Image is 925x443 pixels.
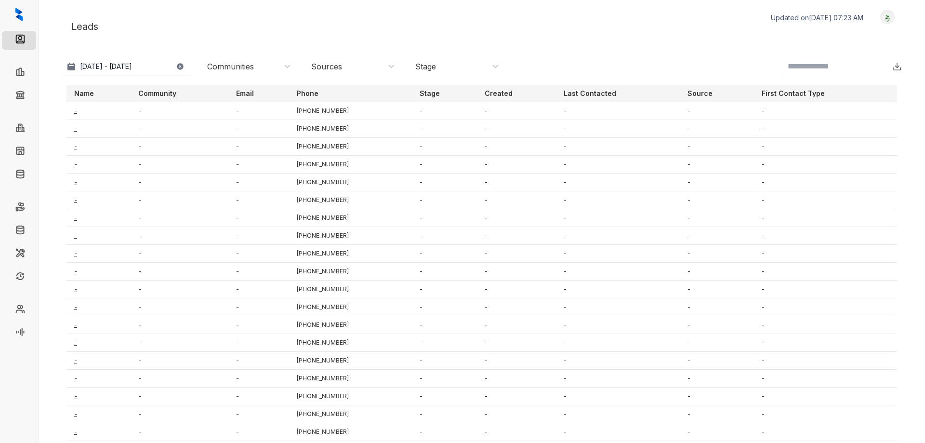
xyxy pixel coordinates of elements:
[412,138,477,156] td: -
[412,281,477,298] td: -
[228,102,289,120] td: -
[754,352,897,370] td: -
[289,352,412,370] td: [PHONE_NUMBER]
[477,120,556,138] td: -
[289,156,412,174] td: [PHONE_NUMBER]
[289,120,412,138] td: [PHONE_NUMBER]
[477,388,556,405] td: -
[228,334,289,352] td: -
[228,227,289,245] td: -
[477,263,556,281] td: -
[477,281,556,298] td: -
[66,102,131,120] td: -
[66,405,131,423] td: -
[66,209,131,227] td: -
[556,352,680,370] td: -
[477,138,556,156] td: -
[754,227,897,245] td: -
[477,191,556,209] td: -
[564,89,616,98] p: Last Contacted
[754,102,897,120] td: -
[680,388,753,405] td: -
[74,89,94,98] p: Name
[2,166,36,185] li: Knowledge
[66,120,131,138] td: -
[228,174,289,191] td: -
[131,423,228,441] td: -
[131,191,228,209] td: -
[66,298,131,316] td: -
[754,174,897,191] td: -
[680,352,753,370] td: -
[2,87,36,106] li: Collections
[311,61,342,72] div: Sources
[2,301,36,320] li: Team
[680,102,753,120] td: -
[412,245,477,263] td: -
[762,89,825,98] p: First Contact Type
[66,138,131,156] td: -
[66,263,131,281] td: -
[2,31,36,50] li: Leads
[556,227,680,245] td: -
[754,263,897,281] td: -
[228,405,289,423] td: -
[412,120,477,138] td: -
[556,191,680,209] td: -
[131,388,228,405] td: -
[2,324,36,343] li: Voice AI
[228,156,289,174] td: -
[228,245,289,263] td: -
[412,334,477,352] td: -
[297,89,318,98] p: Phone
[754,370,897,388] td: -
[66,174,131,191] td: -
[66,281,131,298] td: -
[228,316,289,334] td: -
[131,281,228,298] td: -
[289,102,412,120] td: [PHONE_NUMBER]
[289,209,412,227] td: [PHONE_NUMBER]
[477,405,556,423] td: -
[131,334,228,352] td: -
[131,316,228,334] td: -
[138,89,176,98] p: Community
[412,370,477,388] td: -
[874,62,882,70] img: SearchIcon
[66,423,131,441] td: -
[477,102,556,120] td: -
[477,156,556,174] td: -
[680,423,753,441] td: -
[687,89,713,98] p: Source
[412,191,477,209] td: -
[680,281,753,298] td: -
[680,334,753,352] td: -
[754,281,897,298] td: -
[477,298,556,316] td: -
[680,209,753,227] td: -
[62,10,902,43] div: Leads
[289,316,412,334] td: [PHONE_NUMBER]
[228,370,289,388] td: -
[556,370,680,388] td: -
[289,281,412,298] td: [PHONE_NUMBER]
[131,209,228,227] td: -
[477,352,556,370] td: -
[289,423,412,441] td: [PHONE_NUMBER]
[680,227,753,245] td: -
[680,156,753,174] td: -
[2,245,36,264] li: Maintenance
[412,423,477,441] td: -
[556,156,680,174] td: -
[131,120,228,138] td: -
[131,174,228,191] td: -
[66,227,131,245] td: -
[754,120,897,138] td: -
[771,13,863,23] p: Updated on [DATE] 07:23 AM
[412,405,477,423] td: -
[2,64,36,83] li: Leasing
[412,352,477,370] td: -
[556,298,680,316] td: -
[477,370,556,388] td: -
[556,102,680,120] td: -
